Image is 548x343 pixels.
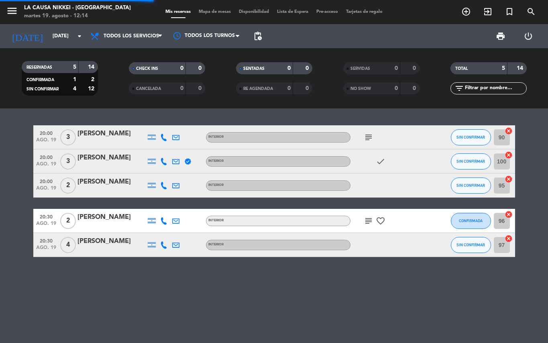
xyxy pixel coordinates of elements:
[454,84,464,93] i: filter_list
[364,133,373,142] i: subject
[306,65,310,71] strong: 0
[208,243,224,246] span: INTERIOR
[517,65,525,71] strong: 14
[60,129,76,145] span: 3
[60,237,76,253] span: 4
[456,183,485,188] span: SIN CONFIRMAR
[451,129,491,145] button: SIN CONFIRMAR
[243,87,273,91] span: RE AGENDADA
[287,65,291,71] strong: 0
[287,86,291,91] strong: 0
[456,159,485,163] span: SIN CONFIRMAR
[136,87,161,91] span: CANCELADA
[180,65,183,71] strong: 0
[208,184,224,187] span: INTERIOR
[413,65,418,71] strong: 0
[60,178,76,194] span: 2
[36,221,56,230] span: ago. 19
[451,237,491,253] button: SIN CONFIRMAR
[496,31,505,41] span: print
[395,65,398,71] strong: 0
[104,33,159,39] span: Todos los servicios
[88,86,96,92] strong: 12
[73,64,76,70] strong: 5
[413,86,418,91] strong: 0
[60,213,76,229] span: 2
[464,84,526,93] input: Filtrar por nombre...
[451,178,491,194] button: SIN CONFIRMAR
[312,10,342,14] span: Pre-acceso
[77,212,146,223] div: [PERSON_NAME]
[526,7,536,16] i: search
[342,10,387,14] span: Tarjetas de regalo
[505,175,513,183] i: cancel
[505,235,513,243] i: cancel
[73,86,76,92] strong: 4
[77,129,146,139] div: [PERSON_NAME]
[6,5,18,20] button: menu
[253,31,263,41] span: pending_actions
[514,24,542,48] div: LOG OUT
[456,135,485,139] span: SIN CONFIRMAR
[88,64,96,70] strong: 14
[184,158,191,165] i: verified
[36,152,56,161] span: 20:00
[75,31,84,41] i: arrow_drop_down
[26,87,59,91] span: SIN CONFIRMAR
[243,67,265,71] span: SENTADAS
[36,236,56,245] span: 20:30
[364,216,373,226] i: subject
[505,7,514,16] i: turned_in_not
[36,212,56,221] span: 20:30
[455,67,468,71] span: TOTAL
[350,67,370,71] span: SERVIDAS
[26,65,52,69] span: RESERVADAS
[235,10,273,14] span: Disponibilidad
[36,137,56,147] span: ago. 19
[505,210,513,218] i: cancel
[376,216,385,226] i: favorite_border
[524,31,533,41] i: power_settings_new
[161,10,195,14] span: Mis reservas
[195,10,235,14] span: Mapa de mesas
[91,77,96,82] strong: 2
[376,157,385,166] i: check
[24,12,131,20] div: martes 19. agosto - 12:14
[6,5,18,17] i: menu
[77,153,146,163] div: [PERSON_NAME]
[198,65,203,71] strong: 0
[77,177,146,187] div: [PERSON_NAME]
[60,153,76,169] span: 3
[456,243,485,247] span: SIN CONFIRMAR
[36,176,56,186] span: 20:00
[36,161,56,171] span: ago. 19
[208,159,224,163] span: INTERIOR
[6,27,49,45] i: [DATE]
[350,87,371,91] span: NO SHOW
[451,213,491,229] button: CONFIRMADA
[395,86,398,91] strong: 0
[505,127,513,135] i: cancel
[208,219,224,222] span: INTERIOR
[198,86,203,91] strong: 0
[180,86,183,91] strong: 0
[451,153,491,169] button: SIN CONFIRMAR
[77,236,146,247] div: [PERSON_NAME]
[73,77,76,82] strong: 1
[24,4,131,12] div: La Causa Nikkei - [GEOGRAPHIC_DATA]
[136,67,158,71] span: CHECK INS
[483,7,493,16] i: exit_to_app
[459,218,483,223] span: CONFIRMADA
[273,10,312,14] span: Lista de Espera
[461,7,471,16] i: add_circle_outline
[306,86,310,91] strong: 0
[208,135,224,139] span: INTERIOR
[36,128,56,137] span: 20:00
[36,245,56,254] span: ago. 19
[26,78,54,82] span: CONFIRMADA
[502,65,505,71] strong: 5
[36,186,56,195] span: ago. 19
[505,151,513,159] i: cancel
